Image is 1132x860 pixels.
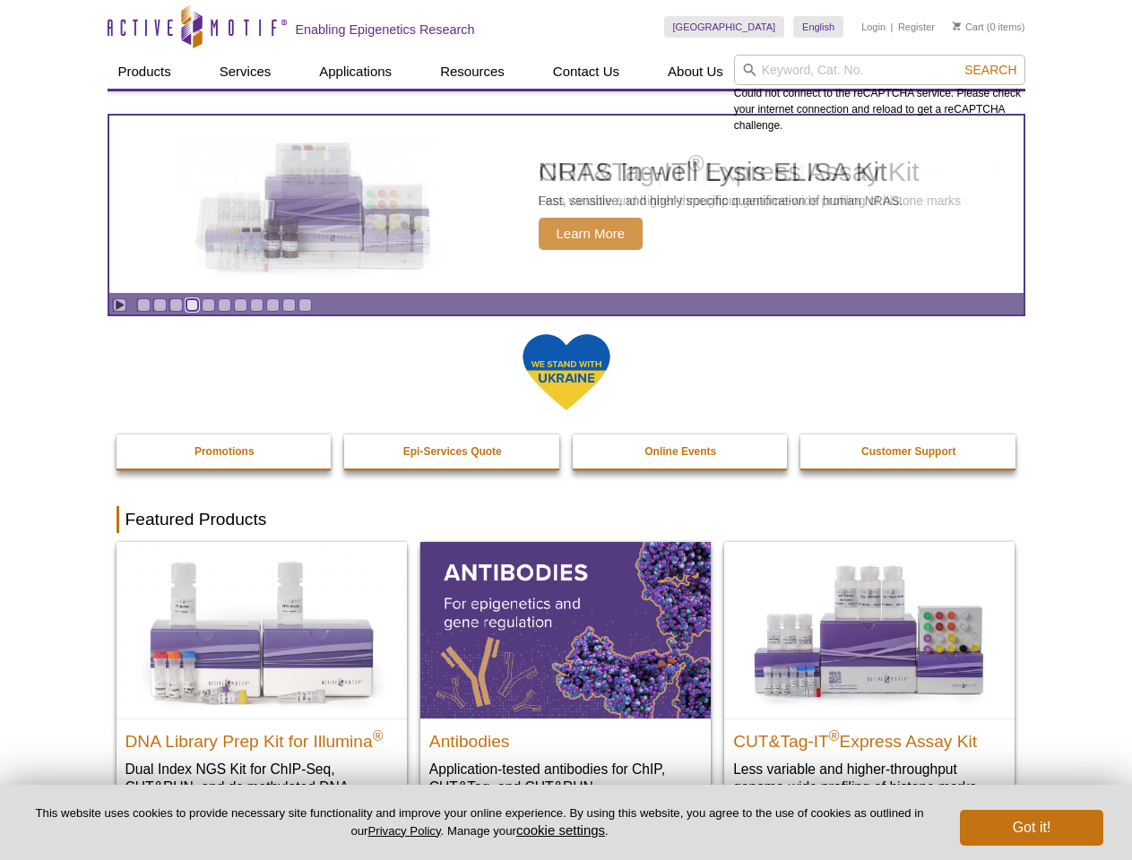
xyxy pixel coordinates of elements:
[539,218,644,250] span: Learn More
[542,55,630,89] a: Contact Us
[266,298,280,312] a: Go to slide 9
[250,298,264,312] a: Go to slide 8
[137,298,151,312] a: Go to slide 1
[733,760,1006,796] p: Less variable and higher-throughput genome-wide profiling of histone marks​.
[891,16,894,38] li: |
[573,434,790,469] a: Online Events
[202,298,215,312] a: Go to slide 5
[117,434,333,469] a: Promotions
[861,21,886,33] a: Login
[429,724,702,751] h2: Antibodies
[298,298,312,312] a: Go to slide 11
[733,724,1006,751] h2: CUT&Tag-IT Express Assay Kit
[898,21,935,33] a: Register
[539,193,903,209] p: Fast, sensitive, and highly specific quantification of human NRAS.
[724,542,1015,718] img: CUT&Tag-IT® Express Assay Kit
[180,142,449,266] img: NRAS In-well Lysis ELISA Kit
[29,805,930,839] p: This website uses cookies to provide necessary site functionality and improve your online experie...
[953,21,984,33] a: Cart
[373,727,384,743] sup: ®
[308,55,402,89] a: Applications
[282,298,296,312] a: Go to slide 10
[516,822,605,838] button: cookie settings
[953,16,1025,38] li: (0 items)
[539,159,903,185] h2: NRAS In-well Lysis ELISA Kit
[117,542,407,718] img: DNA Library Prep Kit for Illumina
[664,16,785,38] a: [GEOGRAPHIC_DATA]
[296,21,475,38] h2: Enabling Epigenetics Research
[117,506,1016,533] h2: Featured Products
[960,810,1103,846] button: Got it!
[218,298,231,312] a: Go to slide 6
[113,298,126,312] a: Toggle autoplay
[125,760,398,814] p: Dual Index NGS Kit for ChIP-Seq, CUT&RUN, and ds methylated DNA assays.
[367,824,440,838] a: Privacy Policy
[429,760,702,796] p: Application-tested antibodies for ChIP, CUT&Tag, and CUT&RUN.
[194,445,255,458] strong: Promotions
[964,63,1016,77] span: Search
[657,55,734,89] a: About Us
[125,724,398,751] h2: DNA Library Prep Kit for Illumina
[861,445,955,458] strong: Customer Support
[420,542,711,813] a: All Antibodies Antibodies Application-tested antibodies for ChIP, CUT&Tag, and CUT&RUN.
[734,55,1025,85] input: Keyword, Cat. No.
[403,445,502,458] strong: Epi-Services Quote
[117,542,407,831] a: DNA Library Prep Kit for Illumina DNA Library Prep Kit for Illumina® Dual Index NGS Kit for ChIP-...
[234,298,247,312] a: Go to slide 7
[724,542,1015,813] a: CUT&Tag-IT® Express Assay Kit CUT&Tag-IT®Express Assay Kit Less variable and higher-throughput ge...
[108,55,182,89] a: Products
[734,55,1025,133] div: Could not connect to the reCAPTCHA service. Please check your internet connection and reload to g...
[829,727,840,743] sup: ®
[644,445,716,458] strong: Online Events
[959,62,1022,78] button: Search
[800,434,1017,469] a: Customer Support
[793,16,843,38] a: English
[522,332,611,412] img: We Stand With Ukraine
[344,434,561,469] a: Epi-Services Quote
[109,116,1024,293] a: NRAS In-well Lysis ELISA Kit NRAS In-well Lysis ELISA Kit Fast, sensitive, and highly specific qu...
[186,298,199,312] a: Go to slide 4
[169,298,183,312] a: Go to slide 3
[953,21,961,30] img: Your Cart
[153,298,167,312] a: Go to slide 2
[420,542,711,718] img: All Antibodies
[209,55,282,89] a: Services
[109,116,1024,293] article: NRAS In-well Lysis ELISA Kit
[429,55,515,89] a: Resources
